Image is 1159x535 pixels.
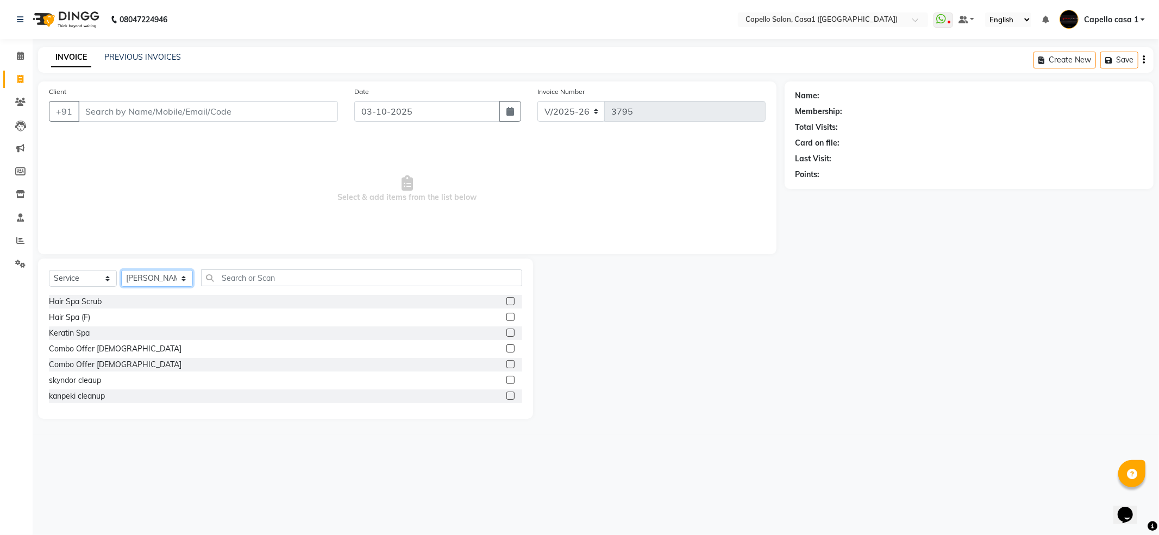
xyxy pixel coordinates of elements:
div: Hair Spa (F) [49,312,90,323]
div: Card on file: [795,137,840,149]
span: Capello casa 1 [1084,14,1138,26]
b: 08047224946 [120,4,167,35]
img: Capello casa 1 [1060,10,1079,29]
div: Total Visits: [795,122,838,133]
button: Save [1100,52,1138,68]
label: Date [354,87,369,97]
input: Search or Scan [201,269,522,286]
input: Search by Name/Mobile/Email/Code [78,101,338,122]
div: Membership: [795,106,843,117]
a: INVOICE [51,48,91,67]
div: Points: [795,169,820,180]
div: Last Visit: [795,153,832,165]
div: Combo Offer [DEMOGRAPHIC_DATA] [49,359,181,370]
div: Hair Spa Scrub [49,296,102,307]
div: Keratin Spa [49,328,90,339]
div: kanpeki cleanup [49,391,105,402]
label: Invoice Number [537,87,585,97]
iframe: chat widget [1113,492,1148,524]
img: logo [28,4,102,35]
div: skyndor cleaup [49,375,101,386]
button: +91 [49,101,79,122]
span: Select & add items from the list below [49,135,766,243]
label: Client [49,87,66,97]
a: PREVIOUS INVOICES [104,52,181,62]
button: Create New [1033,52,1096,68]
div: Combo Offer [DEMOGRAPHIC_DATA] [49,343,181,355]
div: Name: [795,90,820,102]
